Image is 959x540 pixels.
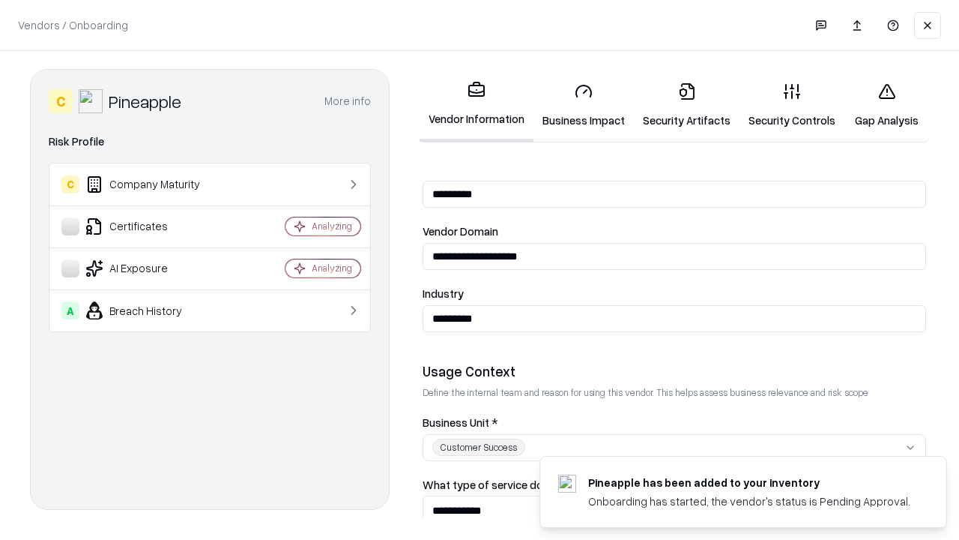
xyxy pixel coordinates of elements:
[423,288,926,299] label: Industry
[312,220,352,232] div: Analyzing
[49,133,371,151] div: Risk Profile
[109,89,181,113] div: Pineapple
[61,259,240,277] div: AI Exposure
[423,434,926,461] button: Customer Success
[423,226,926,237] label: Vendor Domain
[588,475,910,490] div: Pineapple has been added to your inventory
[61,301,79,319] div: A
[61,217,240,235] div: Certificates
[634,70,739,140] a: Security Artifacts
[312,262,352,274] div: Analyzing
[79,89,103,113] img: Pineapple
[324,88,371,115] button: More info
[844,70,929,140] a: Gap Analysis
[588,493,910,509] div: Onboarding has started, the vendor's status is Pending Approval.
[739,70,844,140] a: Security Controls
[423,362,926,380] div: Usage Context
[18,17,128,33] p: Vendors / Onboarding
[61,175,79,193] div: C
[61,301,240,319] div: Breach History
[432,439,525,456] div: Customer Success
[423,417,926,428] label: Business Unit *
[49,89,73,113] div: C
[420,69,533,142] a: Vendor Information
[423,386,926,399] p: Define the internal team and reason for using this vendor. This helps assess business relevance a...
[558,475,576,493] img: pineappleenergy.com
[533,70,634,140] a: Business Impact
[423,479,926,490] label: What type of service does the vendor provide? *
[61,175,240,193] div: Company Maturity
